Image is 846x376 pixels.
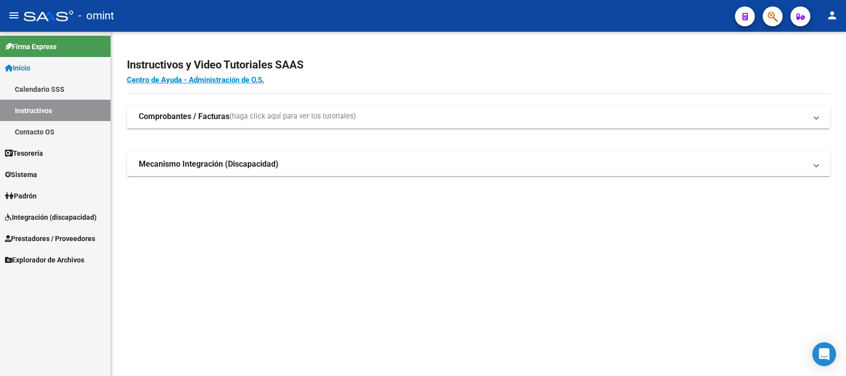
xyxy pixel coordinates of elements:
a: Centro de Ayuda - Administración de O.S. [127,75,264,84]
mat-expansion-panel-header: Comprobantes / Facturas(haga click aquí para ver los tutoriales) [127,105,830,128]
h2: Instructivos y Video Tutoriales SAAS [127,56,830,74]
strong: Comprobantes / Facturas [139,111,229,122]
span: Sistema [5,169,37,180]
span: Firma Express [5,41,56,52]
mat-expansion-panel-header: Mecanismo Integración (Discapacidad) [127,152,830,176]
span: Prestadores / Proveedores [5,233,95,244]
mat-icon: menu [8,9,20,21]
span: Explorador de Archivos [5,254,84,265]
span: Integración (discapacidad) [5,212,97,223]
span: - omint [78,5,114,27]
div: Open Intercom Messenger [812,342,836,366]
span: Padrón [5,190,37,201]
span: Tesorería [5,148,43,159]
mat-icon: person [826,9,838,21]
span: Inicio [5,63,30,73]
strong: Mecanismo Integración (Discapacidad) [139,159,279,170]
span: (haga click aquí para ver los tutoriales) [229,111,356,122]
